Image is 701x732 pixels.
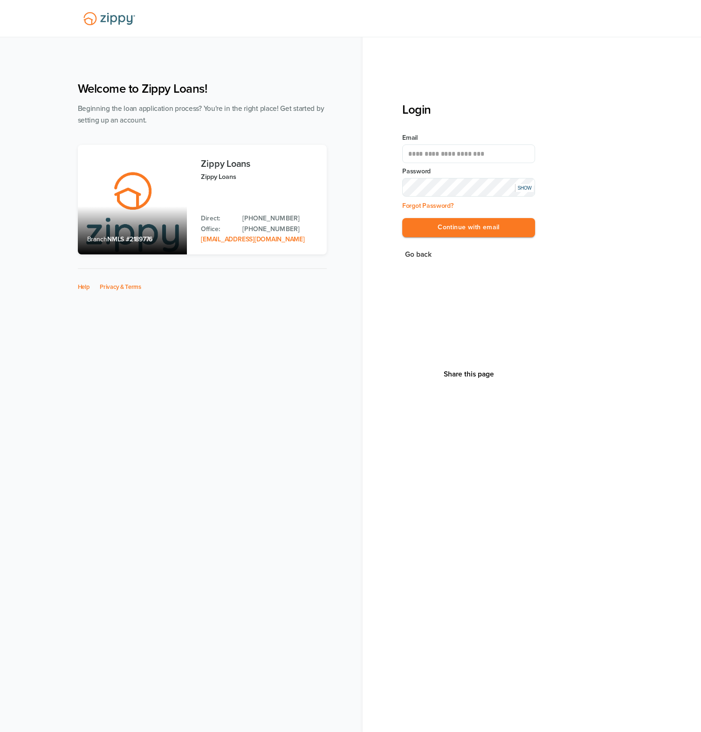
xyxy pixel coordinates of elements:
[201,235,304,243] a: Email Address: zippyguide@zippymh.com
[201,213,233,224] p: Direct:
[402,167,535,176] label: Password
[100,283,141,291] a: Privacy & Terms
[402,202,454,210] a: Forgot Password?
[402,218,535,237] button: Continue with email
[201,171,317,182] p: Zippy Loans
[402,178,535,197] input: Input Password
[402,248,434,261] button: Go back
[402,133,535,143] label: Email
[201,159,317,169] h3: Zippy Loans
[515,184,534,192] div: SHOW
[78,283,90,291] a: Help
[201,224,233,234] p: Office:
[242,224,317,234] a: Office Phone: 512-975-2947
[441,369,497,379] button: Share This Page
[78,82,327,96] h1: Welcome to Zippy Loans!
[242,213,317,224] a: Direct Phone: 512-975-2947
[107,235,152,243] span: NMLS #2189776
[402,144,535,163] input: Email Address
[78,8,141,29] img: Lender Logo
[87,235,108,243] span: Branch
[78,104,324,124] span: Beginning the loan application process? You're in the right place! Get started by setting up an a...
[402,103,535,117] h3: Login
